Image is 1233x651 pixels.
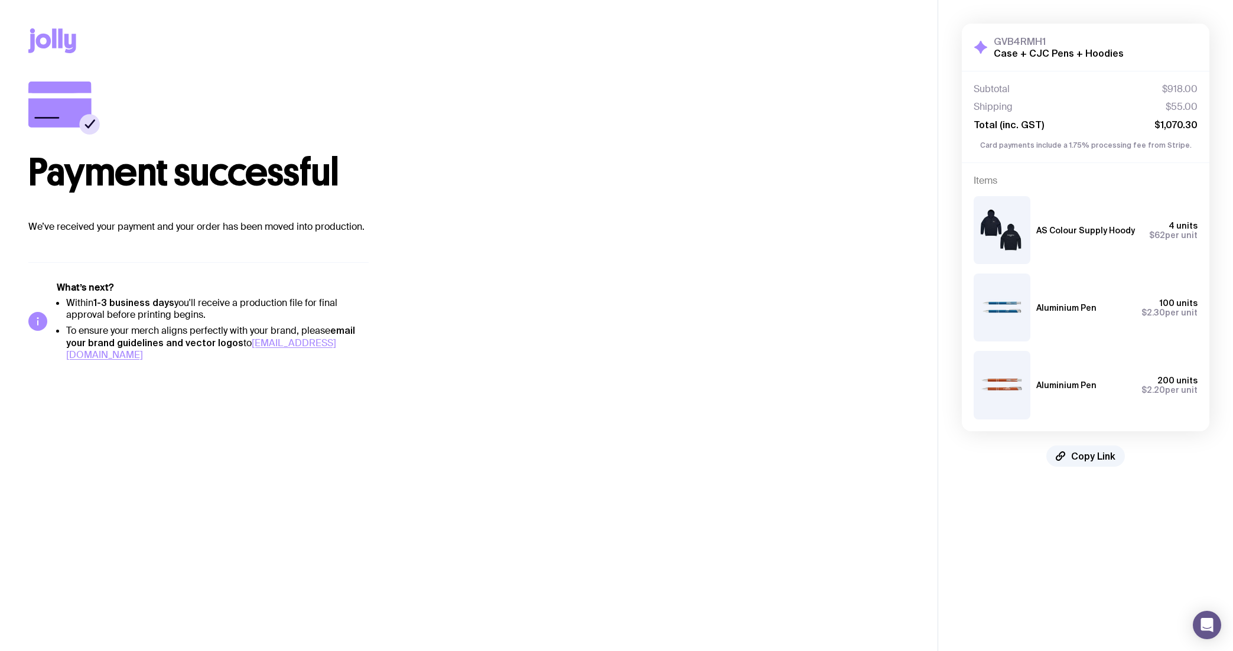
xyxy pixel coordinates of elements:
[994,35,1124,47] h3: GVB4RMH1
[1141,385,1198,395] span: per unit
[974,83,1010,95] span: Subtotal
[1036,226,1135,235] h3: AS Colour Supply Hoody
[974,119,1044,131] span: Total (inc. GST)
[28,220,909,234] p: We’ve received your payment and your order has been moved into production.
[1036,380,1097,390] h3: Aluminium Pen
[1141,308,1165,317] span: $2.30
[1046,445,1125,467] button: Copy Link
[1154,119,1198,131] span: $1,070.30
[1141,385,1165,395] span: $2.20
[66,325,355,348] strong: email your brand guidelines and vector logos
[1149,230,1165,240] span: $62
[28,154,909,191] h1: Payment successful
[1157,376,1198,385] span: 200 units
[1166,101,1198,113] span: $55.00
[1160,298,1198,308] span: 100 units
[974,101,1013,113] span: Shipping
[974,140,1198,151] p: Card payments include a 1.75% processing fee from Stripe.
[93,297,174,308] strong: 1-3 business days
[57,282,369,294] h5: What’s next?
[66,337,336,361] a: [EMAIL_ADDRESS][DOMAIN_NAME]
[1149,230,1198,240] span: per unit
[1162,83,1198,95] span: $918.00
[66,297,369,321] li: Within you'll receive a production file for final approval before printing begins.
[1169,221,1198,230] span: 4 units
[1193,611,1221,639] div: Open Intercom Messenger
[1071,450,1115,462] span: Copy Link
[1141,308,1198,317] span: per unit
[994,47,1124,59] h2: Case + CJC Pens + Hoodies
[66,324,369,361] li: To ensure your merch aligns perfectly with your brand, please to
[974,175,1198,187] h4: Items
[1036,303,1097,313] h3: Aluminium Pen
